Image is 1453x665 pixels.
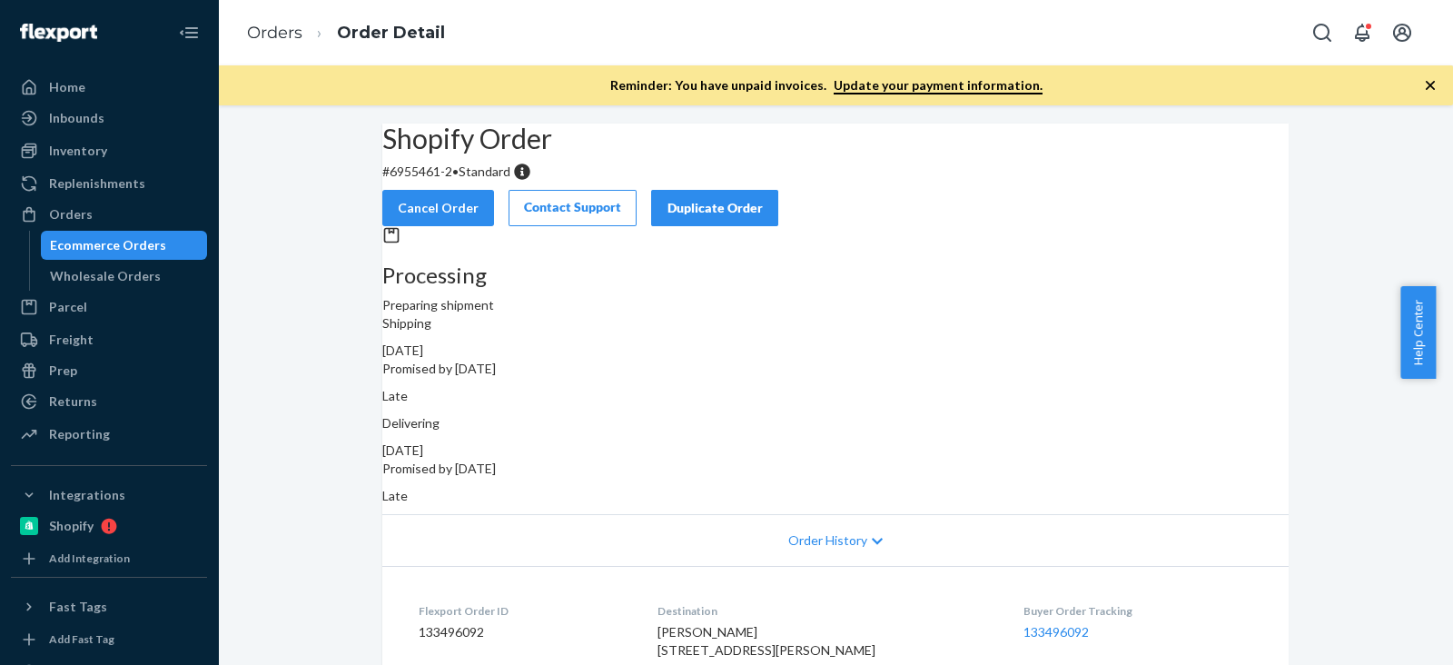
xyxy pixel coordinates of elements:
[419,623,628,641] dd: 133496092
[382,442,1289,460] div: [DATE]
[49,392,97,411] div: Returns
[49,598,107,616] div: Fast Tags
[50,267,161,285] div: Wholesale Orders
[382,163,1289,181] p: # 6955461-2
[11,104,207,133] a: Inbounds
[171,15,207,51] button: Close Navigation
[11,73,207,102] a: Home
[382,360,1289,378] p: Promised by [DATE]
[49,109,104,127] div: Inbounds
[11,136,207,165] a: Inventory
[41,231,208,260] a: Ecommerce Orders
[49,631,114,647] div: Add Fast Tag
[49,142,107,160] div: Inventory
[667,199,763,217] div: Duplicate Order
[382,263,1289,287] h3: Processing
[337,23,445,43] a: Order Detail
[247,23,302,43] a: Orders
[49,551,130,566] div: Add Integration
[49,362,77,380] div: Prep
[657,624,875,658] span: [PERSON_NAME] [STREET_ADDRESS][PERSON_NAME]
[11,511,207,541] a: Shopify
[11,325,207,354] a: Freight
[382,124,1289,154] h2: Shopify Order
[50,236,166,254] div: Ecommerce Orders
[382,190,494,226] button: Cancel Order
[382,487,1289,505] p: Late
[610,76,1043,94] p: Reminder: You have unpaid invoices.
[382,314,1289,332] p: Shipping
[1023,603,1252,619] dt: Buyer Order Tracking
[11,548,207,570] a: Add Integration
[11,293,207,322] a: Parcel
[49,298,87,316] div: Parcel
[11,481,207,510] button: Integrations
[651,190,778,226] button: Duplicate Order
[49,425,110,443] div: Reporting
[834,77,1043,94] a: Update your payment information.
[509,190,637,226] a: Contact Support
[41,262,208,291] a: Wholesale Orders
[11,200,207,229] a: Orders
[382,387,1289,405] p: Late
[382,414,1289,432] p: Delivering
[382,263,1289,314] div: Preparing shipment
[788,531,867,550] span: Order History
[49,174,145,193] div: Replenishments
[11,387,207,416] a: Returns
[11,356,207,385] a: Prep
[1023,624,1089,640] a: 133496092
[657,603,995,619] dt: Destination
[20,24,97,42] img: Flexport logo
[11,169,207,198] a: Replenishments
[419,603,628,619] dt: Flexport Order ID
[232,6,460,60] ol: breadcrumbs
[11,629,207,650] a: Add Fast Tag
[49,331,94,349] div: Freight
[11,420,207,449] a: Reporting
[49,486,125,504] div: Integrations
[49,517,94,535] div: Shopify
[382,342,1289,360] div: [DATE]
[11,592,207,621] button: Fast Tags
[49,205,93,223] div: Orders
[452,164,459,179] span: •
[49,78,85,96] div: Home
[1344,15,1380,51] button: Open notifications
[459,164,510,179] span: Standard
[1304,15,1340,51] button: Open Search Box
[1384,15,1420,51] button: Open account menu
[382,460,1289,478] p: Promised by [DATE]
[1400,286,1436,379] button: Help Center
